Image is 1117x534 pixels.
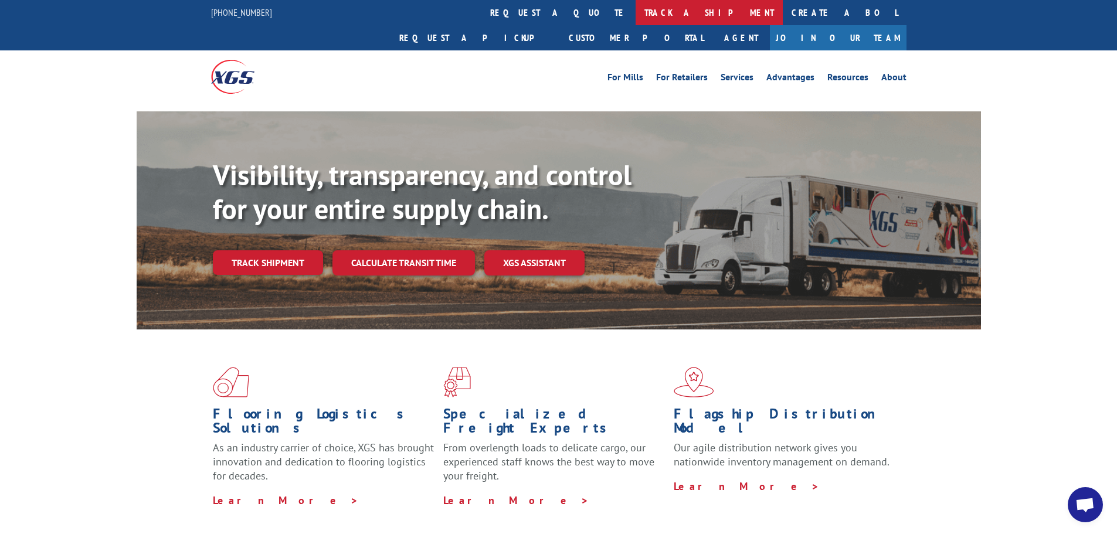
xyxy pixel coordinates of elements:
a: Request a pickup [391,25,560,50]
h1: Flooring Logistics Solutions [213,407,434,441]
a: Join Our Team [770,25,906,50]
a: About [881,73,906,86]
h1: Flagship Distribution Model [674,407,895,441]
a: Resources [827,73,868,86]
a: For Retailers [656,73,708,86]
p: From overlength loads to delicate cargo, our experienced staff knows the best way to move your fr... [443,441,665,493]
img: xgs-icon-focused-on-flooring-red [443,367,471,397]
a: Services [721,73,753,86]
a: Customer Portal [560,25,712,50]
a: XGS ASSISTANT [484,250,585,275]
a: For Mills [607,73,643,86]
a: Learn More > [674,479,820,493]
a: Learn More > [213,494,359,507]
img: xgs-icon-total-supply-chain-intelligence-red [213,367,249,397]
a: Agent [712,25,770,50]
a: Calculate transit time [332,250,475,275]
a: Learn More > [443,494,589,507]
b: Visibility, transparency, and control for your entire supply chain. [213,157,632,227]
h1: Specialized Freight Experts [443,407,665,441]
span: Our agile distribution network gives you nationwide inventory management on demand. [674,441,889,468]
a: Advantages [766,73,814,86]
img: xgs-icon-flagship-distribution-model-red [674,367,714,397]
a: [PHONE_NUMBER] [211,6,272,18]
a: Track shipment [213,250,323,275]
span: As an industry carrier of choice, XGS has brought innovation and dedication to flooring logistics... [213,441,434,482]
div: Open chat [1068,487,1103,522]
